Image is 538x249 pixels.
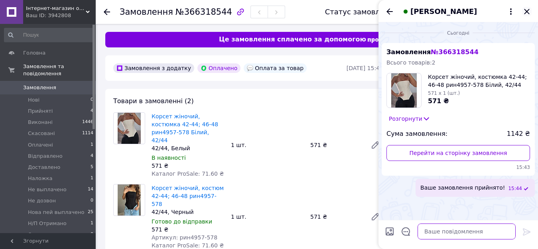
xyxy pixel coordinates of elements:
[91,197,93,204] span: 0
[401,226,411,237] button: Відкрити шаблони відповідей
[428,73,530,89] span: Корсет жіночий, костюмка 42-44; 46-48 рин4957-578 Білий, 42/44
[91,220,93,227] span: 1
[28,130,55,137] span: Скасовані
[28,96,39,104] span: Нові
[386,145,530,161] a: Перейти на сторінку замовлення
[152,185,224,207] a: Корсет жіночий, костюм 42-44; 46-48 рин4957-578
[91,108,93,115] span: 4
[23,63,96,77] span: Замовлення та повідомлення
[175,7,232,17] span: №366318544
[104,8,110,16] div: Повернутися назад
[385,7,394,16] button: Назад
[152,162,225,170] div: 571 ₴
[91,153,93,160] span: 4
[307,139,364,151] div: 571 ₴
[367,209,383,225] a: Редагувати
[28,220,67,227] span: Н/П Отримано
[28,119,53,126] span: Виконані
[410,6,477,17] span: [PERSON_NAME]
[28,108,53,115] span: Прийняті
[197,63,240,73] div: Оплачено
[522,7,532,16] button: Закрити
[247,65,253,71] img: :speech_balloon:
[152,171,224,177] span: Каталог ProSale: 71.60 ₴
[28,209,84,216] span: Нова пей выплачено
[152,208,225,216] div: 42/44, Черный
[28,141,53,149] span: Оплачені
[113,63,194,73] div: Замовлення з додатку
[88,209,93,216] span: 25
[91,141,93,149] span: 1
[28,164,60,171] span: Доставлено
[386,129,447,139] span: Сума замовлення:
[307,211,364,222] div: 571 ₴
[386,48,479,56] span: Замовлення
[26,5,86,12] span: Інтернет-магазин одягу «Веспер»
[391,73,417,108] img: 6799898467_w100_h100_korset-zhenskij-kostyumka.jpg
[386,114,433,123] button: Розгорнути
[420,184,505,192] span: Ваше замовлення прийнято!
[152,234,217,241] span: Артикул: рин4957-578
[23,49,45,57] span: Головна
[152,242,224,249] span: Каталог ProSale: 71.60 ₴
[152,113,218,143] a: Корсет жіночий, костюмка 42-44; 46-48 рин4957-578 Білий, 42/44
[382,29,535,37] div: 12.10.2025
[23,84,56,91] span: Замовлення
[120,7,173,17] span: Замовлення
[118,113,141,144] img: Корсет жіночий, костюмка 42-44; 46-48 рин4957-578 Білий, 42/44
[118,184,141,216] img: Корсет жіночий, костюм 42-44; 46-48 рин4957-578
[244,63,307,73] div: Оплата за товар
[113,97,194,105] span: Товари в замовленні (2)
[367,137,383,153] a: Редагувати
[152,144,225,152] div: 42/44, Белый
[508,185,522,192] span: 15:44 12.10.2025
[507,129,530,139] span: 1142 ₴
[26,12,96,19] div: Ваш ID: 3942808
[431,48,478,56] span: № 366318544
[4,28,94,42] input: Пошук
[152,225,225,233] div: 571 ₴
[28,153,63,160] span: Відправлено
[219,35,366,44] span: Це замовлення сплачено за допомогою
[91,231,93,238] span: 0
[88,186,93,193] span: 14
[444,30,473,37] span: Сьогодні
[28,231,83,238] span: Отправил скриншот
[152,155,186,161] span: В наявності
[91,96,93,104] span: 0
[28,175,53,182] span: Наложка
[28,197,56,204] span: Не дозвон
[82,130,93,137] span: 1114
[152,218,212,225] span: Готово до відправки
[428,90,460,96] span: 571 x 1 (шт.)
[347,65,383,71] time: [DATE] 15:41
[386,164,530,171] span: 15:43 12.10.2025
[428,97,449,105] span: 571 ₴
[386,59,436,66] span: Всього товарів: 2
[82,119,93,126] span: 1446
[325,8,398,16] div: Статус замовлення
[228,139,307,151] div: 1 шт.
[401,6,516,17] button: [PERSON_NAME]
[91,175,93,182] span: 1
[91,164,93,171] span: 5
[228,211,307,222] div: 1 шт.
[28,186,67,193] span: Не выплачено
